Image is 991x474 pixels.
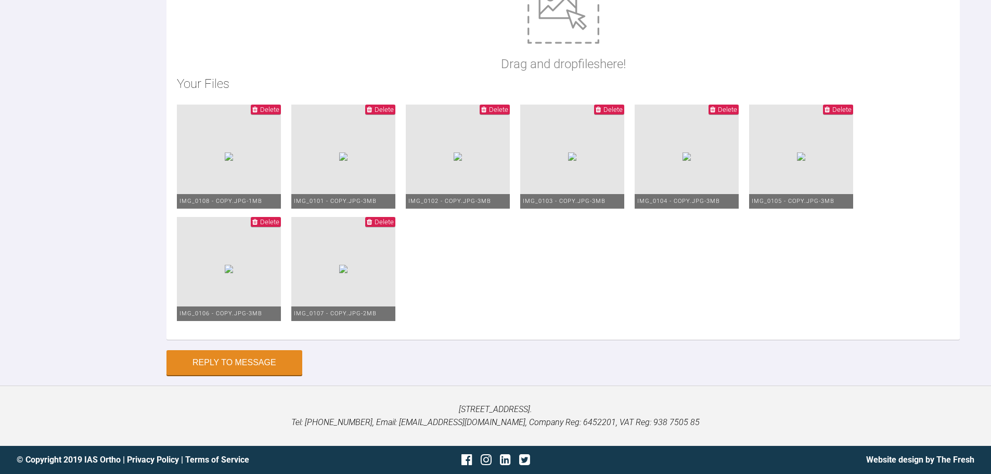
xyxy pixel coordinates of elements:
p: Drag and drop files here! [501,54,626,74]
span: Delete [603,106,623,113]
span: Delete [489,106,508,113]
span: Delete [260,218,279,226]
img: 0c7adee9-435e-4034-9d16-067fcf63b60c [225,265,233,273]
span: Delete [718,106,737,113]
span: Delete [375,106,394,113]
h2: Your Files [177,74,949,94]
a: Terms of Service [185,455,249,465]
span: IMG_0108 - Copy.JPG - 1MB [179,198,262,204]
img: ca032309-567e-4f3e-b0ba-46a27e92aeb9 [683,152,691,161]
span: IMG_0106 - Copy.JPG - 3MB [179,310,262,317]
img: fa5cfbbf-5f31-4736-bbcf-44805e1c2298 [339,152,348,161]
a: Privacy Policy [127,455,179,465]
img: 567e1e9f-5a06-475a-9977-f2cc19b068de [454,152,462,161]
p: [STREET_ADDRESS]. Tel: [PHONE_NUMBER], Email: [EMAIL_ADDRESS][DOMAIN_NAME], Company Reg: 6452201,... [17,403,974,429]
span: Delete [375,218,394,226]
div: © Copyright 2019 IAS Ortho | | [17,453,336,467]
img: e33bd285-a2ec-4487-a42c-73e6896a6719 [797,152,805,161]
button: Reply to Message [166,350,302,375]
a: Website design by The Fresh [866,455,974,465]
img: bb98161e-34dd-49f9-b6ea-1b8339688871 [225,152,233,161]
span: Delete [260,106,279,113]
span: IMG_0101 - Copy.JPG - 3MB [294,198,377,204]
span: IMG_0105 - Copy.JPG - 3MB [752,198,834,204]
span: IMG_0104 - Copy.JPG - 3MB [637,198,720,204]
img: dd53763b-d1db-4d63-824d-2fb7d5577a42 [568,152,576,161]
span: IMG_0107 - Copy.JPG - 2MB [294,310,377,317]
span: IMG_0102 - Copy.JPG - 3MB [408,198,491,204]
span: IMG_0103 - Copy.JPG - 3MB [523,198,606,204]
span: Delete [832,106,852,113]
img: 84b6746a-b95f-4353-be15-a0f032684b5f [339,265,348,273]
